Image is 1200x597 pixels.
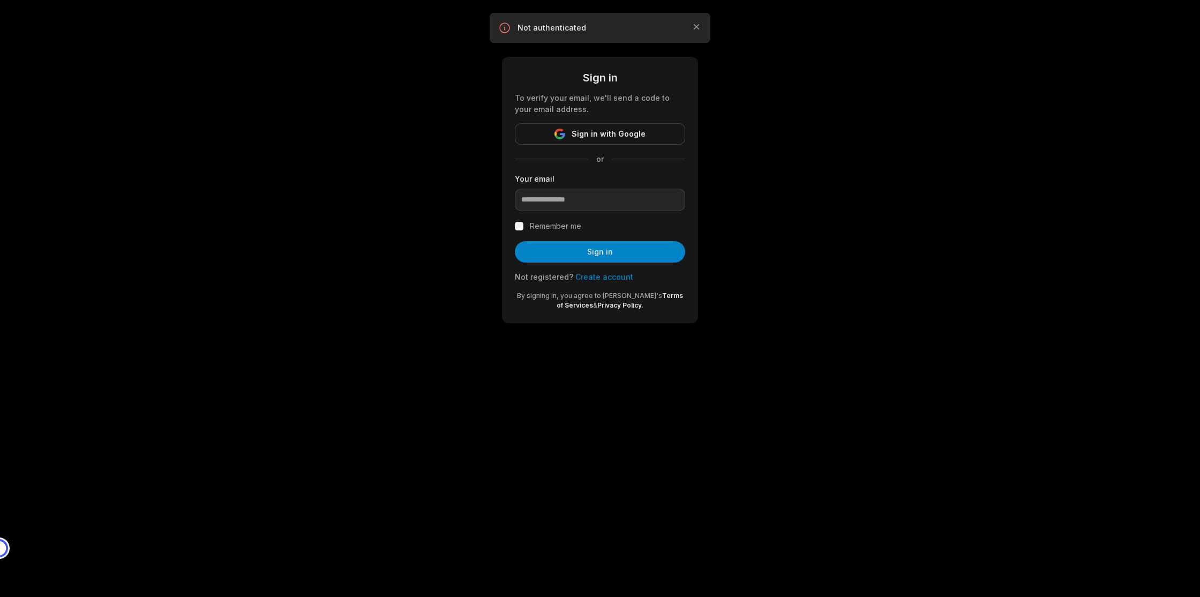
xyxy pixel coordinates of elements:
button: Sign in with Google [515,123,685,145]
span: or [588,153,612,165]
a: Create account [575,272,633,281]
label: Remember me [530,220,581,233]
label: Your email [515,173,685,184]
p: Not authenticated [517,23,682,33]
span: . [642,301,643,309]
a: Terms of Services [557,292,683,309]
span: Not registered? [515,272,573,281]
span: Sign in with Google [572,128,646,140]
span: & [593,301,597,309]
div: To verify your email, we'll send a code to your email address. [515,92,685,115]
span: By signing in, you agree to [PERSON_NAME]'s [517,292,662,300]
button: Sign in [515,241,685,263]
div: Sign in [515,70,685,86]
a: Privacy Policy [597,301,642,309]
